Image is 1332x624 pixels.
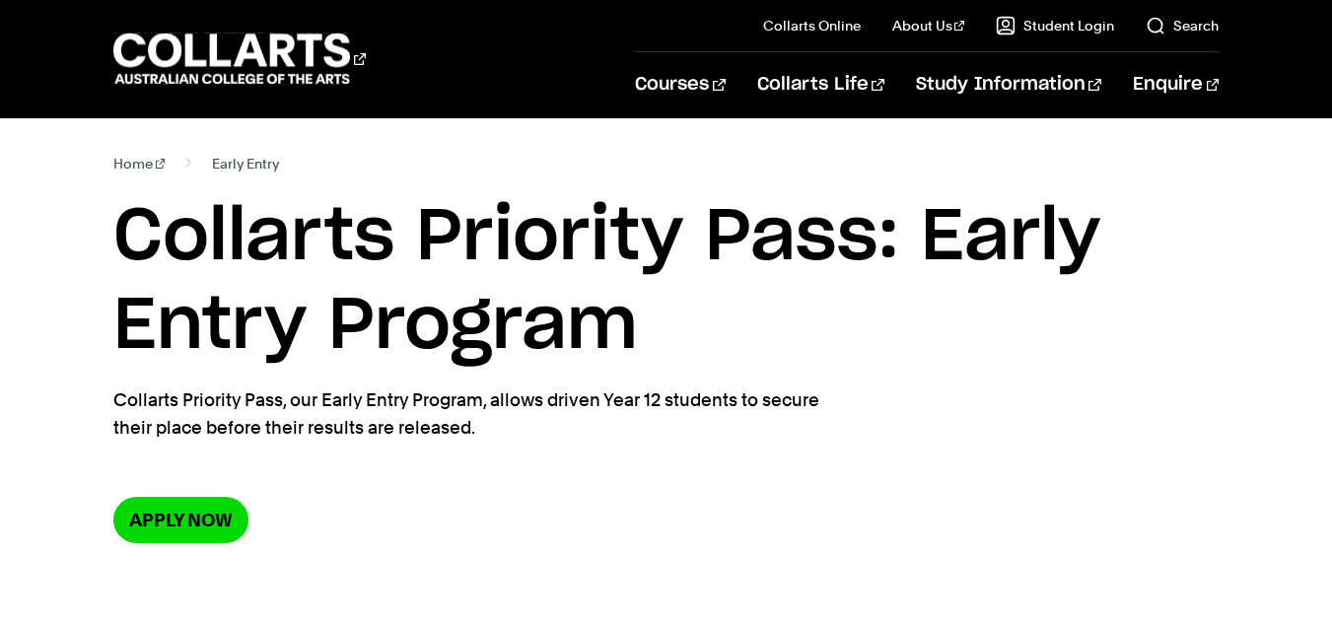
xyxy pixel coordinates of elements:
a: Apply now [113,497,248,543]
a: About Us [892,16,965,35]
a: Courses [635,52,725,117]
a: Home [113,150,166,177]
a: Collarts Online [763,16,861,35]
a: Enquire [1133,52,1219,117]
a: Search [1146,16,1219,35]
a: Collarts Life [757,52,884,117]
div: Go to homepage [113,31,366,87]
a: Study Information [916,52,1101,117]
p: Collarts Priority Pass, our Early Entry Program, allows driven Year 12 students to secure their p... [113,386,833,442]
h1: Collarts Priority Pass: Early Entry Program [113,193,1219,371]
span: Early Entry [212,150,279,177]
a: Student Login [996,16,1114,35]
